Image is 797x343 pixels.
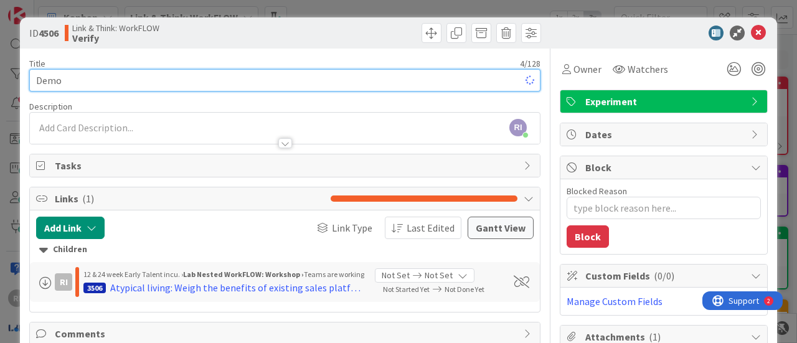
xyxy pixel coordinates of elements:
b: Verify [72,33,159,43]
span: Dates [585,127,745,142]
span: Comments [55,326,517,341]
span: Not Set [382,269,410,282]
span: Not Started Yet [383,284,430,294]
button: Add Link [36,217,105,239]
span: 12 & 24 week Early Talent incu. › [83,270,183,279]
div: Atypical living: Weigh the benefits of existing sales platforms and alternatives [110,280,365,295]
span: Support [26,2,57,17]
div: 2 [65,5,68,15]
span: Link & Think: WorkFLOW [72,23,159,33]
span: Last Edited [407,220,455,235]
input: type card name here... [29,69,540,92]
span: RI [509,119,527,136]
div: RI [55,273,72,291]
button: Last Edited [385,217,461,239]
label: Blocked Reason [567,186,627,197]
label: Title [29,58,45,69]
span: ( 0/0 ) [654,270,674,282]
button: Block [567,225,609,248]
span: Tasks [55,158,517,173]
span: Teams are working [304,270,364,279]
span: Links [55,191,324,206]
span: Experiment [585,94,745,109]
b: Lab Nested WorkFLOW: Workshop › [183,270,304,279]
span: Block [585,160,745,175]
span: ( 1 ) [649,331,661,343]
span: ID [29,26,59,40]
a: Manage Custom Fields [567,295,663,308]
b: 4506 [39,27,59,39]
div: 4 / 128 [49,58,540,69]
span: Description [29,101,72,112]
span: Not Done Yet [445,284,484,294]
div: Children [39,243,531,256]
button: Gantt View [468,217,534,239]
span: Not Set [425,269,453,282]
span: Watchers [628,62,668,77]
span: ( 1 ) [82,192,94,205]
span: Custom Fields [585,268,745,283]
div: 3506 [83,283,106,293]
span: Link Type [332,220,372,235]
span: Owner [573,62,601,77]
